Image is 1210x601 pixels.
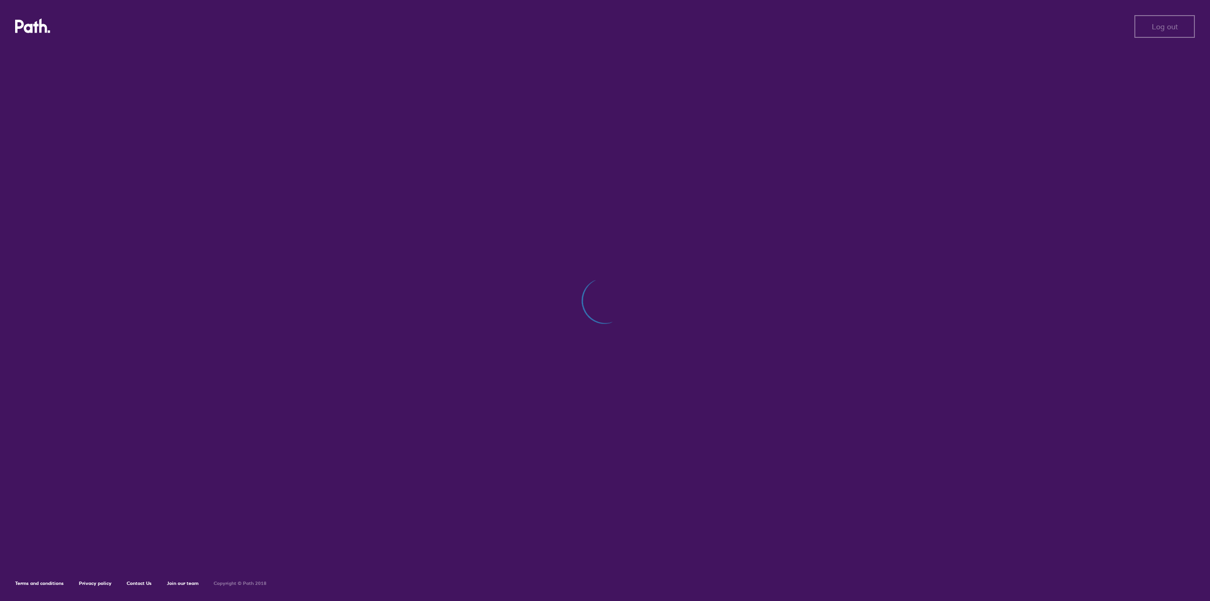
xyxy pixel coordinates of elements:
[214,581,267,586] h6: Copyright © Path 2018
[167,580,199,586] a: Join our team
[15,580,64,586] a: Terms and conditions
[1152,22,1178,31] span: Log out
[1134,15,1195,38] button: Log out
[79,580,112,586] a: Privacy policy
[127,580,152,586] a: Contact Us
